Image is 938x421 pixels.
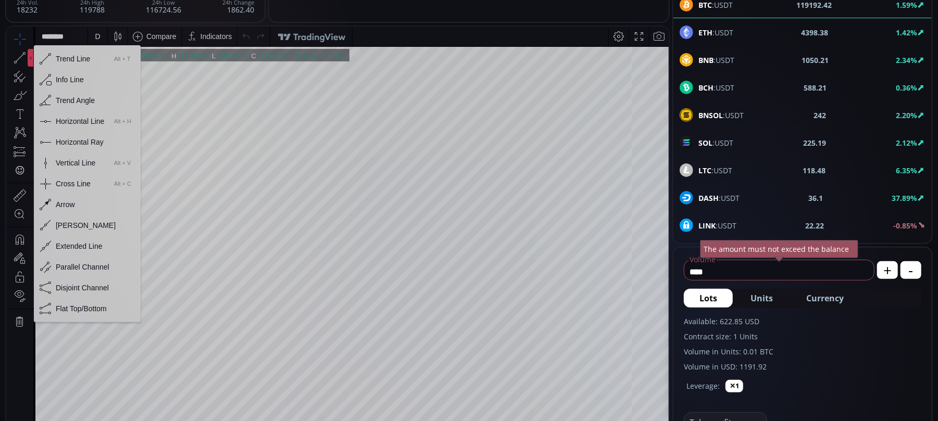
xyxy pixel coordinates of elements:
b: -0.85% [893,221,917,231]
span: Lots [699,292,717,304]
label: Leverage: [686,380,720,391]
div: 119788.00 [170,25,202,33]
label: Available: 622.85 USD [684,316,921,327]
button: Units [735,289,789,308]
b: BNB [698,55,714,65]
div: 118279.31 [210,25,242,33]
span: :USDT [698,165,732,176]
b: 242 [814,110,826,121]
div: Disjoint Channel [49,257,103,265]
div:  [9,139,18,149]
b: 118.48 [803,165,826,176]
div: 119213.38 [251,25,282,33]
label: Contract size: 1 Units [684,331,921,342]
b: SOL [698,138,712,148]
label: Volume in Units: 0.01 BTC [684,346,921,357]
b: BCH [698,83,714,93]
div: Horizontal Ray [49,111,97,120]
span: :USDT [698,110,744,121]
b: 22.22 [806,220,824,231]
div: Trend Angle [49,70,89,78]
b: 1.42% [896,28,917,37]
div: +618.39 (+0.52%) [285,25,340,33]
b: ETH [698,28,712,37]
b: 2.20% [896,110,917,120]
label: Volume in USD: 1191.92 [684,361,921,372]
span: :USDT [698,137,733,148]
button: Lots [684,289,733,308]
button: + [877,261,898,279]
b: 2.34% [896,55,917,65]
div: Arrow [49,174,69,182]
span: Currency [806,292,844,304]
span: :USDT [698,193,740,203]
b: 0.36% [896,83,917,93]
div: [PERSON_NAME] [49,195,109,203]
div: Alt + C [108,154,122,160]
div: Indicators [194,6,226,14]
b: DASH [698,193,719,203]
span: :USDT [698,220,736,231]
button: Currency [791,289,859,308]
b: 37.89% [892,193,917,203]
div: D [89,6,94,14]
b: 36.1 [808,193,823,203]
div: 118594.99 [130,25,162,33]
span: Units [751,292,773,304]
span: :USDT [698,82,734,93]
button: ✕1 [726,380,743,392]
div: L [206,25,210,33]
span: :USDT [698,55,734,66]
b: 588.21 [804,82,827,93]
span: :USDT [698,27,733,38]
div: Extended Line [49,215,96,224]
b: 2.12% [896,138,917,148]
div: Alt + T [108,29,122,35]
b: BNSOL [698,110,723,120]
b: LINK [698,221,716,231]
b: 4398.38 [801,27,828,38]
div: C [245,25,251,33]
div: Alt + H [108,92,122,98]
b: 1050.21 [802,55,829,66]
b: 6.35% [896,165,917,175]
div: Alt + V [108,133,122,139]
div: H [165,25,170,33]
div: Trend Line [49,28,84,36]
b: LTC [698,165,711,175]
div: Info Line [49,49,78,57]
button: - [901,261,921,279]
b: 225.19 [803,137,826,148]
div: Compare [140,6,170,14]
div: Parallel Channel [49,236,103,245]
div: Vertical Line [49,132,89,141]
div: The amount must not exceed the balance [700,240,858,258]
div: Cross Line [49,153,84,161]
div: Horizontal Line [49,91,98,99]
div: Flat Top/Bottom [49,278,101,286]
